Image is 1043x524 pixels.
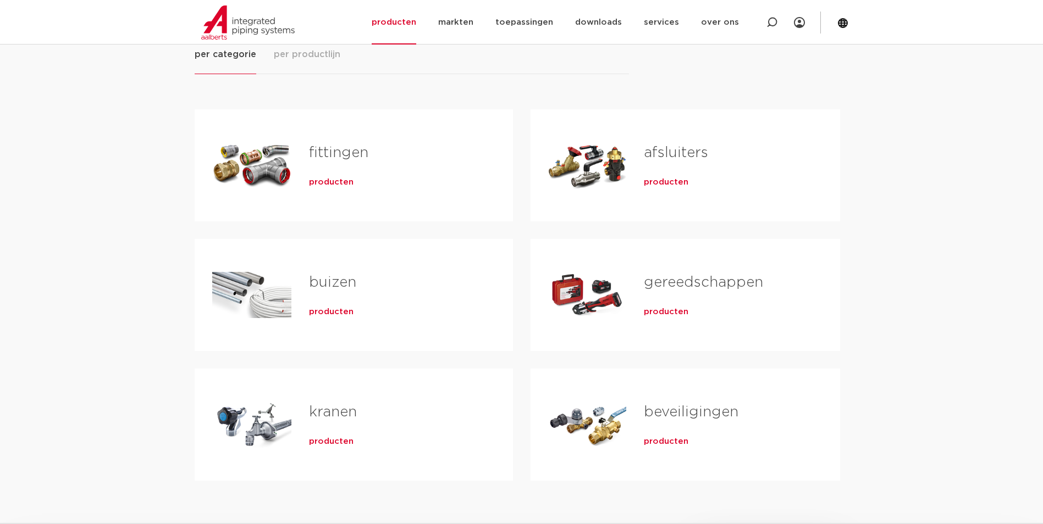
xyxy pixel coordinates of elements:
[195,48,256,61] span: per categorie
[644,275,763,289] a: gereedschappen
[309,436,354,447] a: producten
[309,306,354,317] a: producten
[309,275,356,289] a: buizen
[274,48,340,61] span: per productlijn
[309,177,354,188] a: producten
[644,436,688,447] a: producten
[309,405,357,419] a: kranen
[195,47,849,498] div: Tabs. Open items met enter of spatie, sluit af met escape en navigeer met de pijltoetsen.
[309,146,368,160] a: fittingen
[644,306,688,317] a: producten
[644,405,738,419] a: beveiligingen
[644,177,688,188] a: producten
[644,146,708,160] a: afsluiters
